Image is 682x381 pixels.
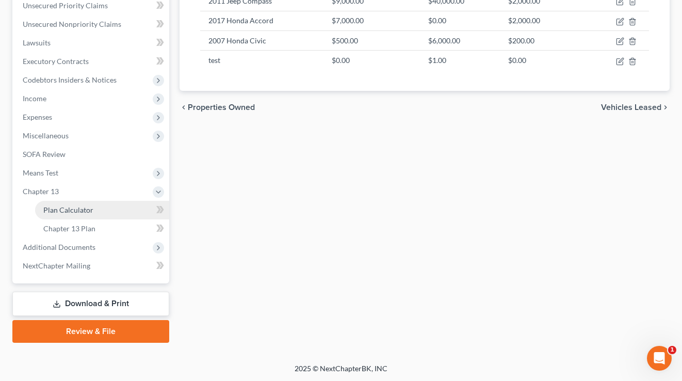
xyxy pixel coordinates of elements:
[23,243,95,251] span: Additional Documents
[420,51,499,70] td: $1.00
[43,224,95,233] span: Chapter 13 Plan
[23,113,52,121] span: Expenses
[500,30,587,50] td: $200.00
[647,346,672,371] iframe: Intercom live chat
[23,1,108,10] span: Unsecured Priority Claims
[23,150,66,158] span: SOFA Review
[14,257,169,275] a: NextChapter Mailing
[23,57,89,66] span: Executory Contracts
[601,103,661,112] span: Vehicles Leased
[500,51,587,70] td: $0.00
[23,187,59,196] span: Chapter 13
[200,51,323,70] td: test
[23,75,117,84] span: Codebtors Insiders & Notices
[323,11,420,30] td: $7,000.00
[23,94,46,103] span: Income
[668,346,676,354] span: 1
[23,38,51,47] span: Lawsuits
[14,145,169,164] a: SOFA Review
[23,20,121,28] span: Unsecured Nonpriority Claims
[14,34,169,52] a: Lawsuits
[323,30,420,50] td: $500.00
[661,103,670,112] i: chevron_right
[180,103,255,112] button: chevron_left Properties Owned
[23,261,90,270] span: NextChapter Mailing
[12,292,169,316] a: Download & Print
[35,219,169,238] a: Chapter 13 Plan
[601,103,670,112] button: Vehicles Leased chevron_right
[23,131,69,140] span: Miscellaneous
[23,168,58,177] span: Means Test
[43,205,93,214] span: Plan Calculator
[200,30,323,50] td: 2007 Honda Civic
[180,103,188,112] i: chevron_left
[200,11,323,30] td: 2017 Honda Accord
[420,30,499,50] td: $6,000.00
[188,103,255,112] span: Properties Owned
[35,201,169,219] a: Plan Calculator
[500,11,587,30] td: $2,000.00
[14,15,169,34] a: Unsecured Nonpriority Claims
[12,320,169,343] a: Review & File
[420,11,499,30] td: $0.00
[323,51,420,70] td: $0.00
[14,52,169,71] a: Executory Contracts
